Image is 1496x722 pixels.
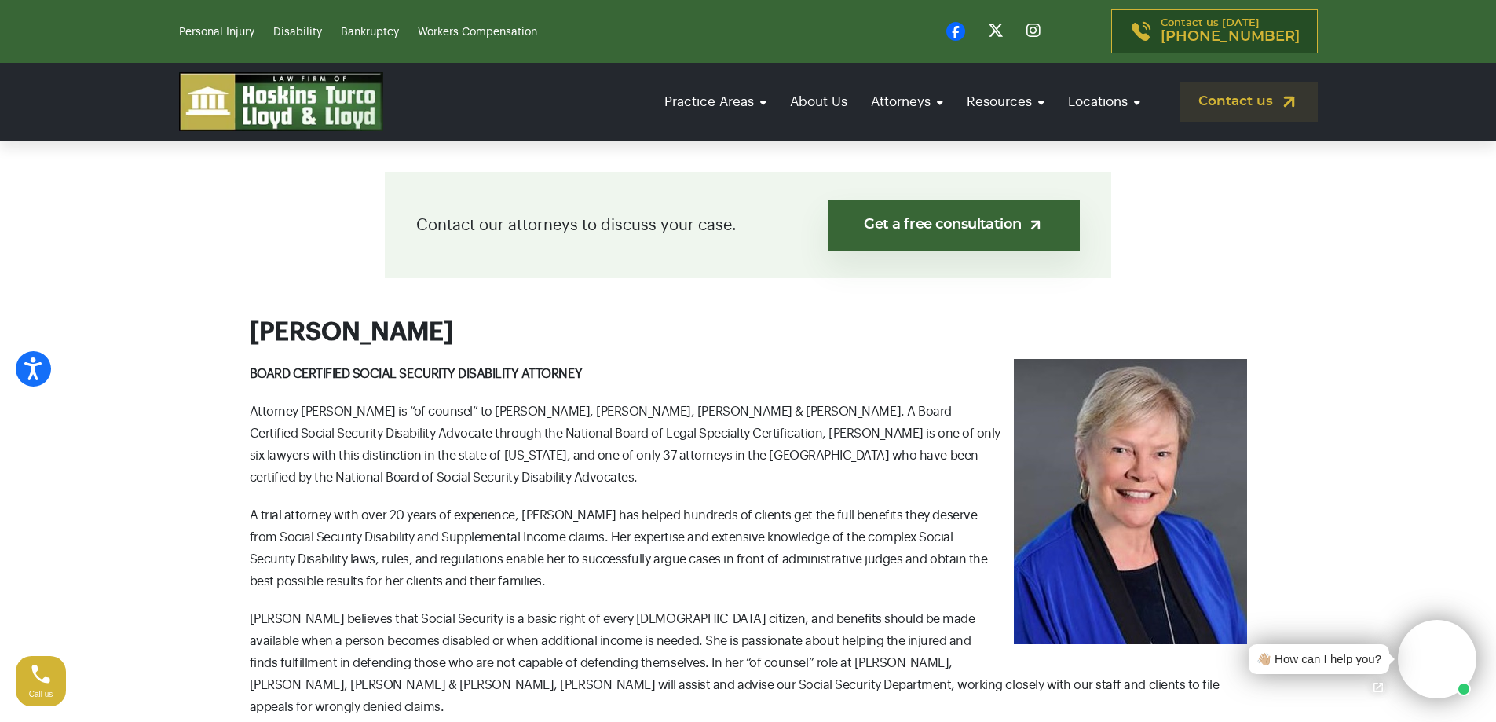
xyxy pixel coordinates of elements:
a: Locations [1060,79,1148,124]
b: BOARD CERTIFIED SOCIAL SECURITY DISABILITY ATTORNEY [250,368,583,380]
img: Joy Greyer [1014,359,1247,644]
a: Contact us [1180,82,1318,122]
div: 👋🏼 How can I help you? [1256,651,1381,669]
a: Open chat [1362,671,1395,704]
img: logo [179,72,383,131]
a: Personal Injury [179,27,254,38]
span: [PHONE_NUMBER] [1161,29,1300,45]
a: Resources [959,79,1052,124]
a: Bankruptcy [341,27,399,38]
div: Contact our attorneys to discuss your case. [385,172,1111,278]
h2: [PERSON_NAME] [250,317,1247,347]
p: Contact us [DATE] [1161,18,1300,45]
a: Contact us [DATE][PHONE_NUMBER] [1111,9,1318,53]
a: Workers Compensation [418,27,537,38]
p: A trial attorney with over 20 years of experience, [PERSON_NAME] has helped hundreds of clients g... [250,504,1247,592]
a: About Us [782,79,855,124]
p: Attorney [PERSON_NAME] is “of counsel” to [PERSON_NAME], [PERSON_NAME], [PERSON_NAME] & [PERSON_N... [250,401,1247,489]
p: [PERSON_NAME] believes that Social Security is a basic right of every [DEMOGRAPHIC_DATA] citizen,... [250,608,1247,718]
a: Get a free consultation [828,200,1080,251]
a: Attorneys [863,79,951,124]
a: Disability [273,27,322,38]
a: Practice Areas [657,79,774,124]
img: arrow-up-right-light.svg [1027,217,1044,233]
span: Call us [29,690,53,698]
